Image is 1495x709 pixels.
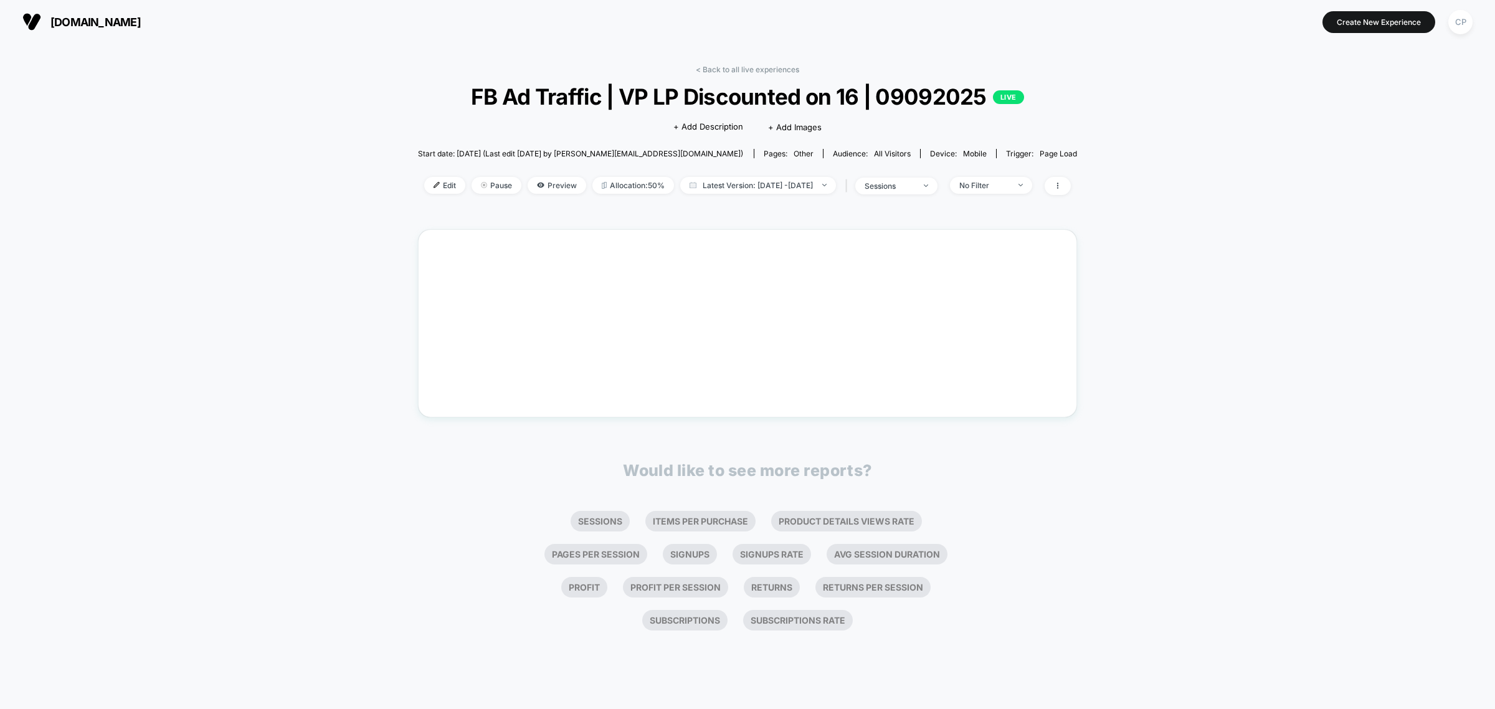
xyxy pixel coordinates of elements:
[959,181,1009,190] div: No Filter
[865,181,914,191] div: sessions
[827,544,947,564] li: Avg Session Duration
[842,177,855,195] span: |
[744,577,800,597] li: Returns
[1018,184,1023,186] img: end
[680,177,836,194] span: Latest Version: [DATE] - [DATE]
[874,149,911,158] span: All Visitors
[481,182,487,188] img: end
[673,121,743,133] span: + Add Description
[623,577,728,597] li: Profit Per Session
[1322,11,1435,33] button: Create New Experience
[822,184,827,186] img: end
[833,149,911,158] div: Audience:
[696,65,799,74] a: < Back to all live experiences
[764,149,814,158] div: Pages:
[815,577,931,597] li: Returns Per Session
[645,511,756,531] li: Items Per Purchase
[963,149,987,158] span: mobile
[561,577,607,597] li: Profit
[1445,9,1476,35] button: CP
[743,610,853,630] li: Subscriptions Rate
[19,12,145,32] button: [DOMAIN_NAME]
[544,544,647,564] li: Pages Per Session
[602,182,607,189] img: rebalance
[623,461,872,480] p: Would like to see more reports?
[22,12,41,31] img: Visually logo
[1040,149,1077,158] span: Page Load
[472,177,521,194] span: Pause
[424,177,465,194] span: Edit
[434,182,440,188] img: edit
[451,83,1045,110] span: FB Ad Traffic | VP LP Discounted on 16 | 09092025
[768,122,822,132] span: + Add Images
[993,90,1024,104] p: LIVE
[733,544,811,564] li: Signups Rate
[642,610,728,630] li: Subscriptions
[794,149,814,158] span: other
[571,511,630,531] li: Sessions
[663,544,717,564] li: Signups
[50,16,141,29] span: [DOMAIN_NAME]
[1006,149,1077,158] div: Trigger:
[771,511,922,531] li: Product Details Views Rate
[924,184,928,187] img: end
[592,177,674,194] span: Allocation: 50%
[528,177,586,194] span: Preview
[920,149,996,158] span: Device:
[690,182,696,188] img: calendar
[1448,10,1473,34] div: CP
[418,149,743,158] span: Start date: [DATE] (Last edit [DATE] by [PERSON_NAME][EMAIL_ADDRESS][DOMAIN_NAME])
